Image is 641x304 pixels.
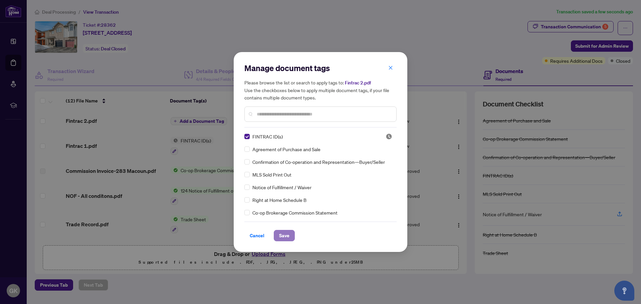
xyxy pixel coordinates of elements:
[386,133,392,140] span: Pending Review
[244,63,397,73] h2: Manage document tags
[252,133,283,140] span: FINTRAC ID(s)
[244,230,270,241] button: Cancel
[252,184,311,191] span: Notice of Fulfillment / Waiver
[279,230,289,241] span: Save
[250,230,264,241] span: Cancel
[345,80,371,86] span: Fintrac 2.pdf
[252,196,306,204] span: Right at Home Schedule B
[274,230,295,241] button: Save
[252,171,291,178] span: MLS Sold Print Out
[252,158,385,166] span: Confirmation of Co-operation and Representation—Buyer/Seller
[252,209,338,216] span: Co-op Brokerage Commission Statement
[244,79,397,101] h5: Please browse the list or search to apply tags to: Use the checkboxes below to apply multiple doc...
[386,133,392,140] img: status
[388,65,393,70] span: close
[614,281,634,301] button: Open asap
[252,145,320,153] span: Agreement of Purchase and Sale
